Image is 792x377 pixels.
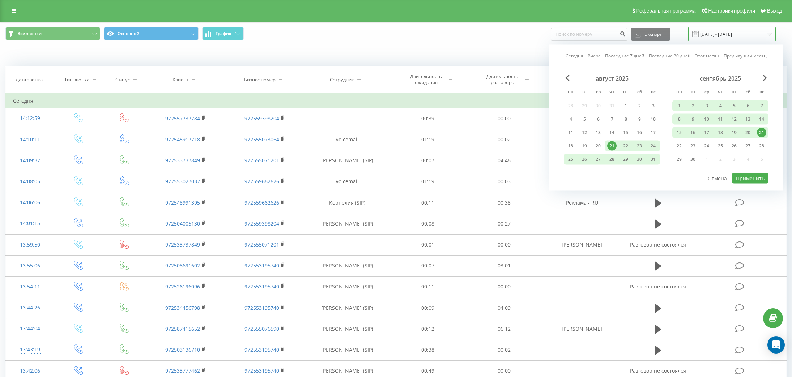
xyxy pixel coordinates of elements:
[607,141,617,151] div: 21
[605,141,619,151] div: чт 21 авг. 2025 г.
[566,128,575,137] div: 11
[566,52,583,59] a: Сегодня
[580,155,589,164] div: 26
[648,101,658,111] div: 3
[695,52,719,59] a: Этот месяц
[13,217,47,231] div: 14:01:15
[633,114,646,125] div: сб 9 авг. 2025 г.
[390,276,466,297] td: 00:11
[619,114,633,125] div: пт 8 авг. 2025 г.
[607,115,617,124] div: 7
[688,128,698,137] div: 16
[580,141,589,151] div: 19
[580,115,589,124] div: 5
[633,154,646,165] div: сб 30 авг. 2025 г.
[13,133,47,147] div: 14:10:11
[621,101,630,111] div: 1
[466,129,542,150] td: 00:02
[13,343,47,357] div: 13:43:19
[390,192,466,213] td: 00:11
[756,87,767,98] abbr: воскресенье
[165,325,200,332] a: 972587415652
[619,154,633,165] div: пт 29 авг. 2025 г.
[767,336,785,354] div: Open Intercom Messenger
[729,101,739,111] div: 5
[755,100,768,111] div: вс 7 сент. 2025 г.
[466,297,542,318] td: 04:09
[593,155,603,164] div: 27
[648,155,658,164] div: 31
[757,101,766,111] div: 7
[619,141,633,151] div: пт 22 авг. 2025 г.
[466,192,542,213] td: 00:38
[672,141,686,151] div: пн 22 сент. 2025 г.
[757,115,766,124] div: 14
[305,339,390,360] td: [PERSON_NAME] (SIP)
[165,241,200,248] a: 972533737849
[704,173,731,184] button: Отмена
[244,115,279,122] a: 972559398204
[700,127,714,138] div: ср 17 сент. 2025 г.
[635,115,644,124] div: 9
[566,141,575,151] div: 18
[607,128,617,137] div: 14
[165,220,200,227] a: 972504005130
[390,234,466,255] td: 00:01
[330,77,354,83] div: Сотрудник
[305,192,390,213] td: Корнелия (SIP)
[542,318,621,339] td: [PERSON_NAME]
[216,31,231,36] span: График
[686,141,700,151] div: вт 23 сент. 2025 г.
[390,339,466,360] td: 00:38
[621,115,630,124] div: 8
[578,154,591,165] div: вт 26 авг. 2025 г.
[244,325,279,332] a: 972555076590
[578,114,591,125] div: вт 5 авг. 2025 г.
[17,31,42,37] span: Все звонки
[674,155,684,164] div: 29
[755,141,768,151] div: вс 28 сент. 2025 г.
[635,128,644,137] div: 16
[714,141,727,151] div: чт 25 сент. 2025 г.
[165,115,200,122] a: 972557737784
[633,100,646,111] div: сб 2 авг. 2025 г.
[64,77,89,83] div: Тип звонка
[672,114,686,125] div: пн 8 сент. 2025 г.
[727,114,741,125] div: пт 12 сент. 2025 г.
[566,115,575,124] div: 4
[741,127,755,138] div: сб 20 сент. 2025 г.
[466,234,542,255] td: 00:00
[564,114,578,125] div: пн 4 авг. 2025 г.
[767,8,782,14] span: Выход
[466,150,542,171] td: 04:46
[686,154,700,165] div: вт 30 сент. 2025 г.
[619,100,633,111] div: пт 1 авг. 2025 г.
[633,141,646,151] div: сб 23 авг. 2025 г.
[727,100,741,111] div: пт 5 сент. 2025 г.
[687,87,698,98] abbr: вторник
[244,178,279,185] a: 972559662626
[714,100,727,111] div: чт 4 сент. 2025 г.
[700,114,714,125] div: ср 10 сент. 2025 г.
[716,128,725,137] div: 18
[566,155,575,164] div: 25
[593,141,603,151] div: 20
[646,114,660,125] div: вс 10 авг. 2025 г.
[244,262,279,269] a: 972553195740
[674,115,684,124] div: 8
[646,154,660,165] div: вс 31 авг. 2025 г.
[621,155,630,164] div: 29
[390,108,466,129] td: 00:39
[742,87,753,98] abbr: суббота
[305,255,390,276] td: [PERSON_NAME] (SIP)
[605,52,644,59] a: Последние 7 дней
[729,87,740,98] abbr: пятница
[16,77,43,83] div: Дата звонка
[305,297,390,318] td: [PERSON_NAME] (SIP)
[466,108,542,129] td: 00:00
[674,87,685,98] abbr: понедельник
[672,75,768,82] div: сентябрь 2025
[631,28,670,41] button: Экспорт
[702,101,711,111] div: 3
[630,283,686,290] span: Разговор не состоялся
